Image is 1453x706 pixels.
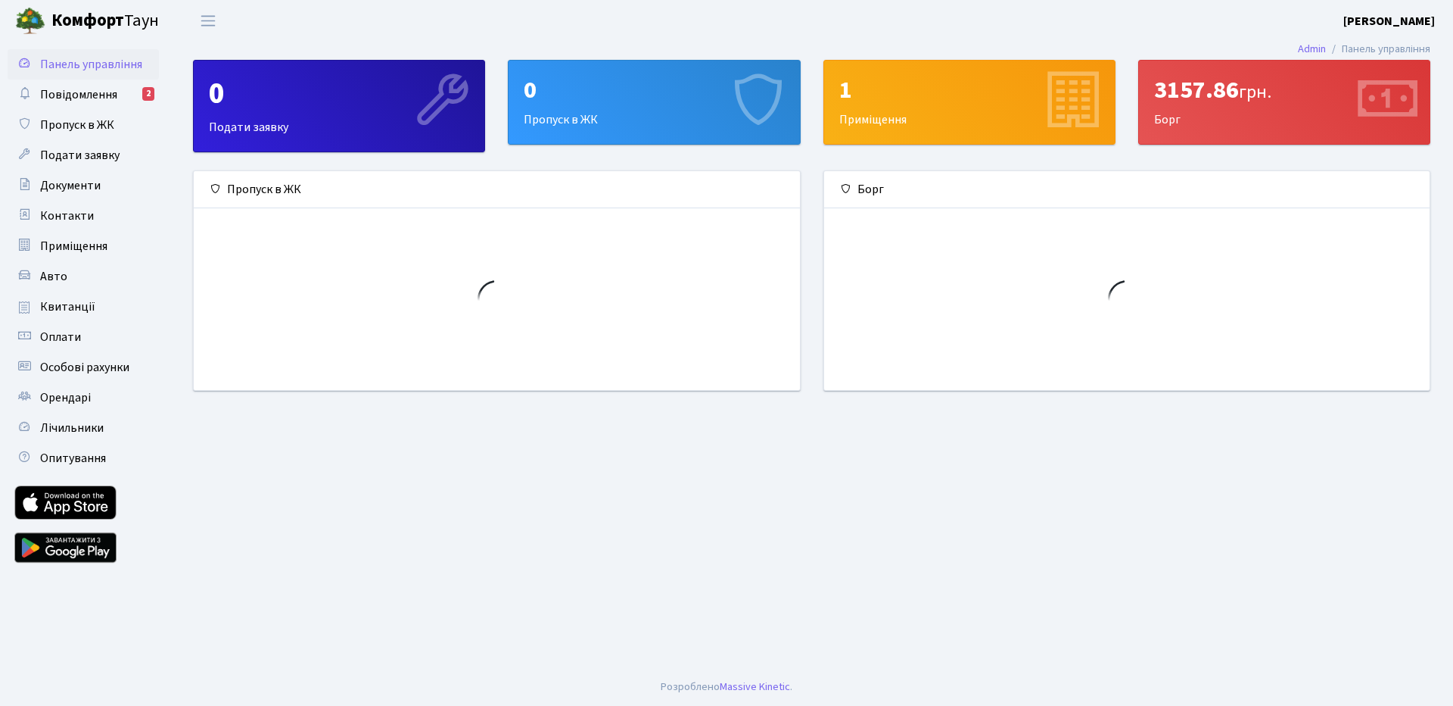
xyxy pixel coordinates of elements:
a: Лічильники [8,413,159,443]
a: Подати заявку [8,140,159,170]
span: Таун [51,8,159,34]
span: Панель управління [40,56,142,73]
nav: breadcrumb [1275,33,1453,65]
div: Розроблено . [661,679,792,695]
div: 0 [524,76,784,105]
span: Приміщення [40,238,107,255]
span: Лічильники [40,420,104,436]
a: Massive Kinetic [720,679,790,695]
a: 0Пропуск в ЖК [508,60,800,145]
div: 3157.86 [1154,76,1414,105]
a: Admin [1298,41,1326,57]
b: [PERSON_NAME] [1343,13,1435,30]
span: Повідомлення [40,86,117,103]
a: 0Подати заявку [193,60,485,152]
a: Пропуск в ЖК [8,110,159,140]
img: logo.png [15,6,45,36]
span: Орендарі [40,389,91,406]
span: Пропуск в ЖК [40,117,114,133]
span: Оплати [40,329,81,345]
a: Оплати [8,322,159,352]
span: Авто [40,268,67,285]
div: Борг [824,171,1430,208]
div: 1 [839,76,1100,105]
a: Опитування [8,443,159,473]
div: Пропуск в ЖК [509,61,799,144]
span: Опитування [40,450,106,467]
span: Подати заявку [40,147,120,164]
a: Авто [8,261,159,292]
div: Пропуск в ЖК [194,171,800,208]
a: Орендарі [8,383,159,413]
span: грн. [1239,79,1271,105]
span: Квитанції [40,298,95,315]
b: Комфорт [51,8,124,33]
div: 2 [142,87,154,101]
a: Документи [8,170,159,201]
div: Подати заявку [194,61,484,152]
button: Переключити навігацію [189,8,227,33]
div: Борг [1139,61,1430,144]
a: Контакти [8,201,159,231]
a: Квитанції [8,292,159,322]
a: Приміщення [8,231,159,261]
span: Контакти [40,208,94,224]
a: [PERSON_NAME] [1343,12,1435,30]
span: Особові рахунки [40,359,129,376]
a: Панель управління [8,49,159,80]
a: Повідомлення2 [8,80,159,110]
a: Особові рахунки [8,352,159,383]
div: Приміщення [824,61,1115,144]
div: 0 [209,76,469,112]
li: Панель управління [1326,41,1430,58]
a: 1Приміщення [823,60,1115,145]
span: Документи [40,177,101,194]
